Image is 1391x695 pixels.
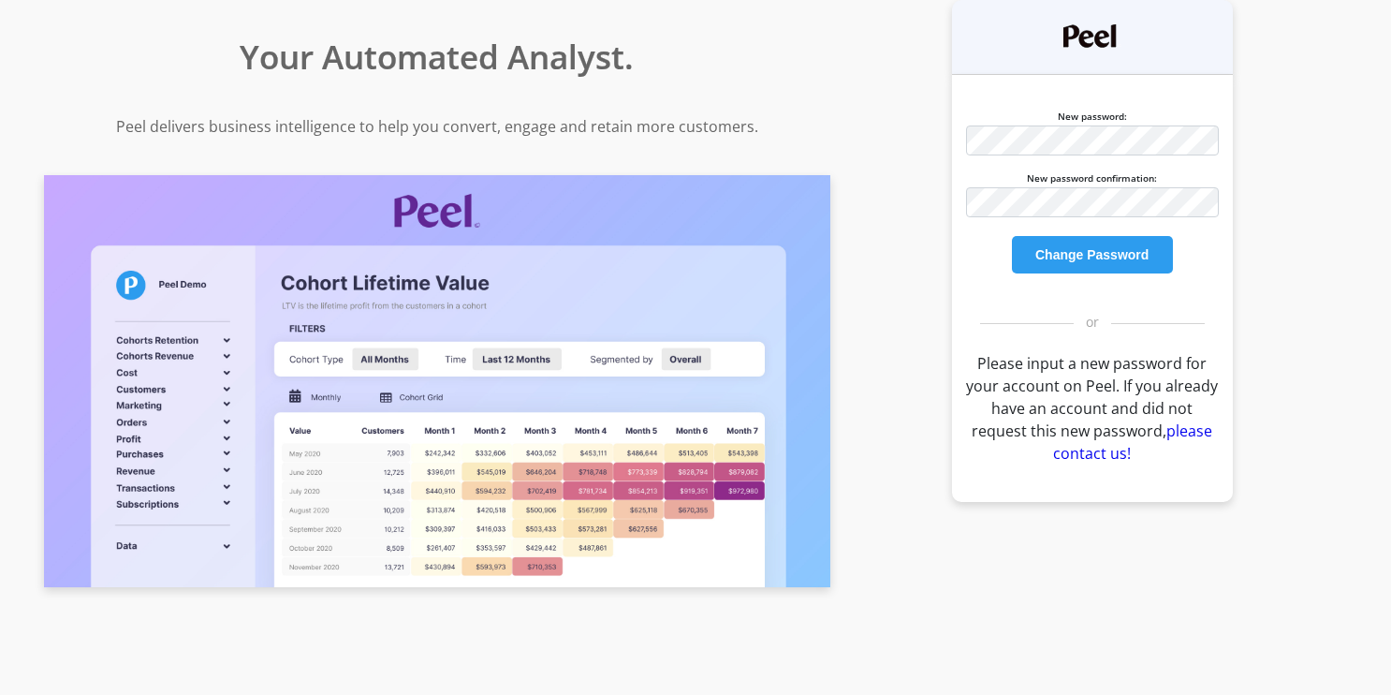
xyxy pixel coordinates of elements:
[1012,236,1173,274] button: Change Password
[966,352,1219,465] p: Please input a new password for your account on Peel. If you already have an account and did not ...
[1074,311,1111,333] span: or
[44,175,830,588] img: Screenshot of Peel
[1027,171,1157,185] label: New password confirmation:
[1058,110,1127,123] label: New password:
[1063,24,1121,48] img: Peel
[9,115,864,138] p: Peel delivers business intelligence to help you convert, engage and retain more customers.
